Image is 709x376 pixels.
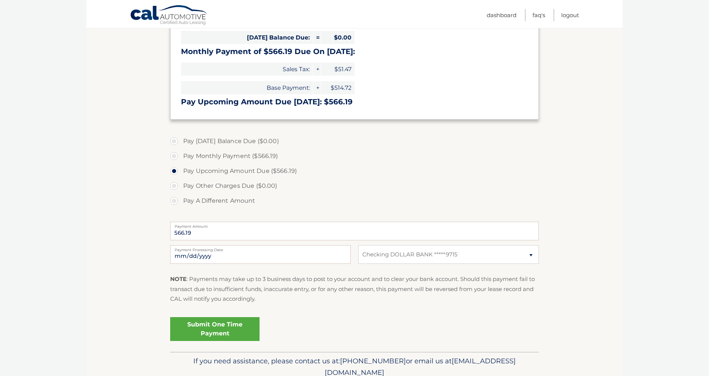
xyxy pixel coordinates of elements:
label: Pay Other Charges Due ($0.00) [170,178,539,193]
h3: Monthly Payment of $566.19 Due On [DATE]: [181,47,528,56]
a: FAQ's [532,9,545,21]
p: : Payments may take up to 3 business days to post to your account and to clear your bank account.... [170,274,539,304]
span: [PHONE_NUMBER] [340,357,406,365]
label: Pay [DATE] Balance Due ($0.00) [170,134,539,149]
span: $51.47 [321,63,354,76]
h3: Pay Upcoming Amount Due [DATE]: $566.19 [181,97,528,107]
a: Submit One Time Payment [170,317,260,341]
label: Pay A Different Amount [170,193,539,208]
span: + [313,63,321,76]
span: + [313,81,321,94]
input: Payment Amount [170,222,539,240]
a: Dashboard [487,9,516,21]
label: Payment Processing Date [170,245,351,251]
a: Logout [561,9,579,21]
label: Pay Monthly Payment ($566.19) [170,149,539,164]
span: $514.72 [321,81,354,94]
input: Payment Date [170,245,351,264]
strong: NOTE [170,275,187,282]
label: Pay Upcoming Amount Due ($566.19) [170,164,539,178]
span: Sales Tax: [181,63,313,76]
span: [DATE] Balance Due: [181,31,313,44]
span: = [313,31,321,44]
label: Payment Amount [170,222,539,228]
span: $0.00 [321,31,354,44]
span: Base Payment: [181,81,313,94]
a: Cal Automotive [130,5,208,26]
